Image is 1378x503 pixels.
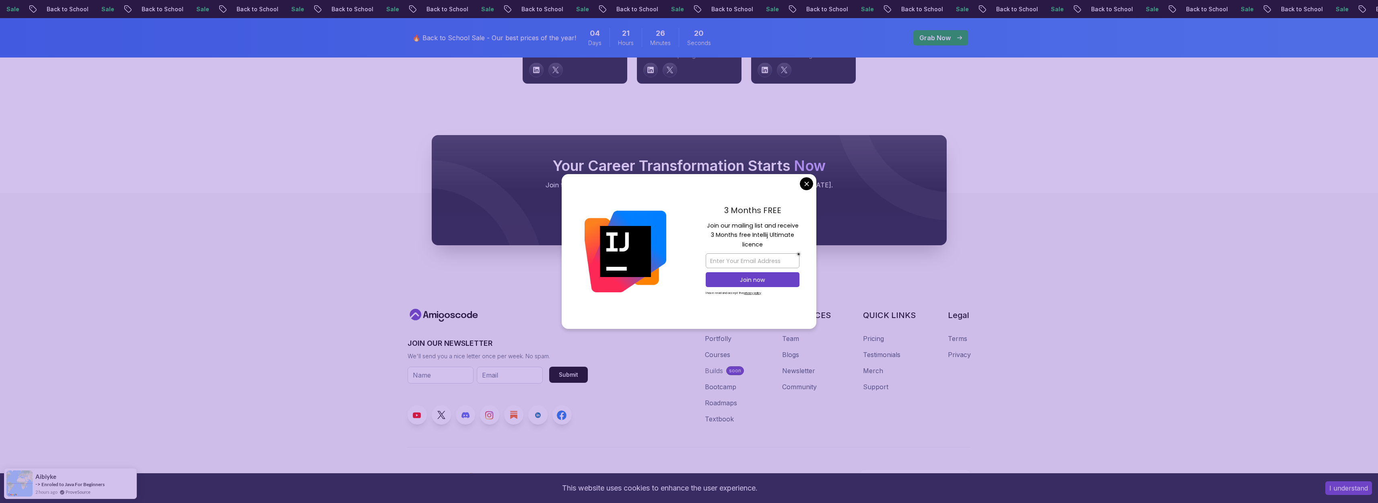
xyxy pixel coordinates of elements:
span: Seconds [687,39,711,47]
a: Youtube link [408,405,427,425]
span: 20 Seconds [694,28,704,39]
a: Discord link [456,405,475,425]
a: Newsletter [782,366,815,376]
a: Testimonials [863,350,900,359]
button: Submit [549,367,588,383]
input: Name [408,367,474,384]
p: Sale [1228,5,1254,13]
span: Days [588,39,601,47]
div: Submit [559,371,578,379]
a: Privacy [948,350,971,359]
div: This website uses cookies to enhance the user experience. [6,479,1313,497]
p: We'll send you a nice letter once per week. No spam. [408,352,588,360]
button: Accept cookies [1325,481,1372,495]
a: Facebook link [552,405,572,425]
p: Back to School [509,5,563,13]
p: Grab Now [919,33,951,43]
span: -> [35,481,41,487]
p: Assalamualaikum [408,471,475,481]
p: Sale [658,5,684,13]
a: Pricing [863,334,884,343]
a: Instagram link [480,405,499,425]
span: 2 hours ago [35,489,58,495]
a: Support [863,382,888,392]
a: ProveSource [66,489,91,495]
a: LinkedIn link [528,405,548,425]
span: Minutes [650,39,671,47]
img: provesource social proof notification image [6,470,33,497]
span: Hours [618,39,634,47]
p: Back to School [983,5,1038,13]
h3: JOIN OUR NEWSLETTER [408,338,588,349]
p: Join thousands of developers mastering in-demand skills with Amigoscode. Try it free [DATE]. [448,180,931,190]
p: Sale [1133,5,1159,13]
p: Sale [373,5,399,13]
a: Courses [705,350,730,359]
h3: Legal [948,310,971,321]
p: soon [729,367,741,374]
p: Sale [468,5,494,13]
p: Sale [1323,5,1349,13]
span: 4 Days [590,28,600,39]
p: Back to School [224,5,278,13]
span: 26 Minutes [656,28,665,39]
p: Sale [183,5,209,13]
p: Sale [563,5,589,13]
p: Back to School [1078,5,1133,13]
span: Now [794,157,826,175]
span: Aibiyke [35,473,56,480]
p: Back to School [129,5,183,13]
span: 👋 [466,471,475,481]
a: Roadmaps [705,398,737,408]
p: Back to School [1268,5,1323,13]
p: Sale [89,5,114,13]
a: Portfolly [705,334,731,343]
a: Enroled to Java For Beginners [41,481,105,487]
p: Sale [848,5,874,13]
p: Back to School [414,5,468,13]
h2: Your Career Transformation Starts [448,158,931,174]
div: Builds [705,366,723,376]
p: Back to School [1173,5,1228,13]
p: Sale [278,5,304,13]
p: Back to School [319,5,373,13]
p: Back to School [604,5,658,13]
span: 21 Hours [622,28,630,39]
a: Terms [948,334,967,343]
h3: QUICK LINKS [863,310,916,321]
p: © 2025 Amigoscode. All rights reserved. [608,471,726,481]
a: Merch [863,366,883,376]
a: Community [782,382,817,392]
p: Back to School [793,5,848,13]
p: Sale [753,5,779,13]
a: Twitter link [432,405,451,425]
a: Blogs [782,350,799,359]
a: Blog link [504,405,523,425]
input: Email [477,367,543,384]
a: Team [782,334,799,343]
p: Sale [943,5,969,13]
a: Bootcamp [705,382,736,392]
p: Back to School [698,5,753,13]
p: Back to School [888,5,943,13]
p: [EMAIL_ADDRESS][DOMAIN_NAME] [873,472,966,480]
p: Sale [1038,5,1064,13]
a: Textbook [705,414,734,424]
a: [EMAIL_ADDRESS][DOMAIN_NAME] [859,470,971,482]
p: 🔥 Back to School Sale - Our best prices of the year! [412,33,576,43]
p: Back to School [34,5,89,13]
